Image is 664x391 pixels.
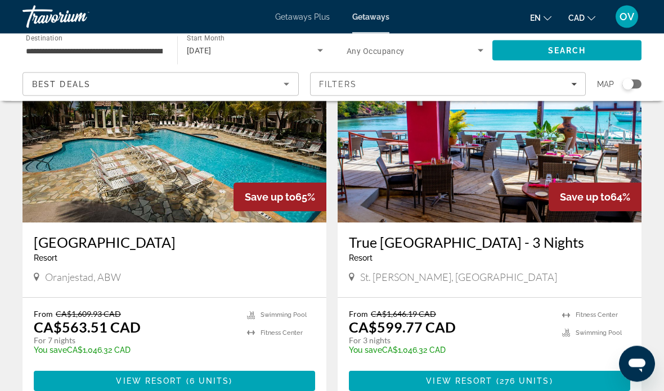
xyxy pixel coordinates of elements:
p: CA$563.51 CAD [34,319,141,336]
button: Change language [530,10,551,26]
span: Resort [34,254,57,263]
span: From [349,310,368,319]
a: Getaways [352,12,389,21]
a: Travorium [23,2,135,31]
img: True Blue Bay Resort - 3 Nights [338,43,641,223]
span: ( ) [492,377,553,386]
span: CAD [568,13,585,22]
p: CA$1,046.32 CAD [349,346,551,355]
span: View Resort [116,377,182,386]
span: 276 units [500,377,550,386]
span: Destination [26,34,62,42]
span: Swimming Pool [576,330,622,337]
span: Oranjestad, ABW [45,271,121,284]
span: Map [597,76,614,92]
span: Fitness Center [261,330,303,337]
span: [DATE] [187,46,212,55]
input: Select destination [26,44,163,58]
span: Search [548,46,586,55]
mat-select: Sort by [32,78,289,91]
span: CA$1,609.93 CAD [56,310,121,319]
a: True [GEOGRAPHIC_DATA] - 3 Nights [349,234,630,251]
span: 6 units [190,377,230,386]
div: 65% [234,183,326,212]
span: Filters [319,80,357,89]
span: Fitness Center [576,312,618,319]
button: Filters [310,72,586,96]
p: CA$599.77 CAD [349,319,456,336]
span: Best Deals [32,80,91,89]
span: en [530,13,541,22]
a: Getaways Plus [275,12,330,21]
span: CA$1,646.19 CAD [371,310,436,319]
button: Search [492,40,641,61]
span: St. [PERSON_NAME], [GEOGRAPHIC_DATA] [360,271,557,284]
p: CA$1,046.32 CAD [34,346,236,355]
span: Resort [349,254,373,263]
span: From [34,310,53,319]
span: Save up to [245,192,295,203]
div: 64% [549,183,641,212]
span: Any Occupancy [347,47,405,56]
iframe: Button to launch messaging window [619,346,655,382]
button: Change currency [568,10,595,26]
span: Save up to [560,192,611,203]
img: Caribbean Palm Village [23,43,326,223]
button: User Menu [612,5,641,29]
span: Swimming Pool [261,312,307,319]
span: OV [620,11,634,22]
p: For 3 nights [349,336,551,346]
span: Start Month [187,35,225,43]
a: [GEOGRAPHIC_DATA] [34,234,315,251]
span: ( ) [183,377,233,386]
p: For 7 nights [34,336,236,346]
span: You save [349,346,382,355]
span: You save [34,346,67,355]
span: View Resort [426,377,492,386]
